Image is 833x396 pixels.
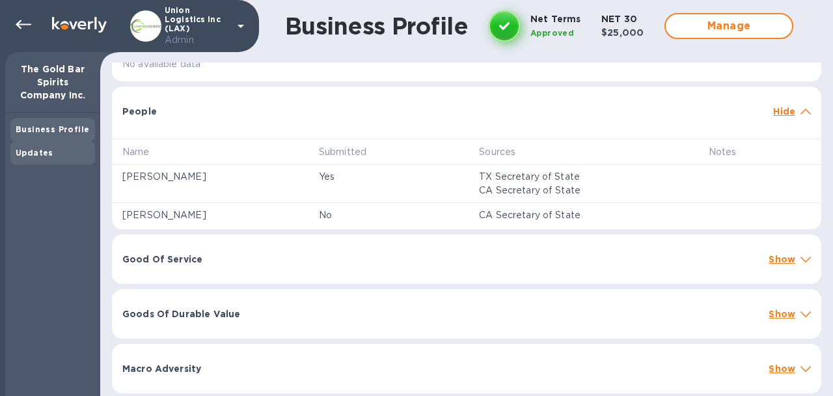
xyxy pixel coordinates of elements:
span: Manage [676,18,782,34]
p: Show [769,253,795,266]
p: Show [769,307,795,320]
p: People [122,105,255,118]
p: No available data [122,57,811,71]
b: Approved [530,28,574,38]
p: CA Secretary of State [479,184,688,197]
span: Submitted [319,145,383,159]
p: Notes [709,145,737,159]
div: Macro AdversityShow [112,344,821,393]
div: Good Of ServiceShow [112,234,821,284]
span: Name [122,145,167,159]
p: Name [122,145,150,159]
b: Net Terms [530,14,580,24]
p: [PERSON_NAME] [122,208,298,222]
p: Good Of Service [122,253,255,266]
p: Show [769,362,795,375]
button: Manage [664,13,793,39]
div: PeopleHide [112,87,821,128]
p: Macro Adversity [122,362,255,375]
img: Logo [52,17,107,33]
span: Notes [709,145,754,159]
p: Goods Of Durable Value [122,307,255,320]
p: No [319,208,458,222]
p: Admin [165,33,230,47]
b: Business Profile [16,124,89,134]
p: CA Secretary of State [479,208,688,222]
p: [PERSON_NAME] [122,170,298,184]
p: Sources [479,145,515,159]
p: Union Logistics Inc (LAX) [165,6,230,47]
p: The Gold Bar Spirits Company Inc. [16,63,90,102]
b: NET 30 [601,14,637,24]
span: Sources [479,145,532,159]
b: $25,000 [601,27,644,38]
p: TX Secretary of State [479,170,688,184]
p: Yes [319,170,458,184]
div: Goods Of Durable ValueShow [112,289,821,339]
p: Hide [773,105,795,118]
h1: Business Profile [285,12,468,40]
p: Submitted [319,145,366,159]
b: Updates [16,148,53,158]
